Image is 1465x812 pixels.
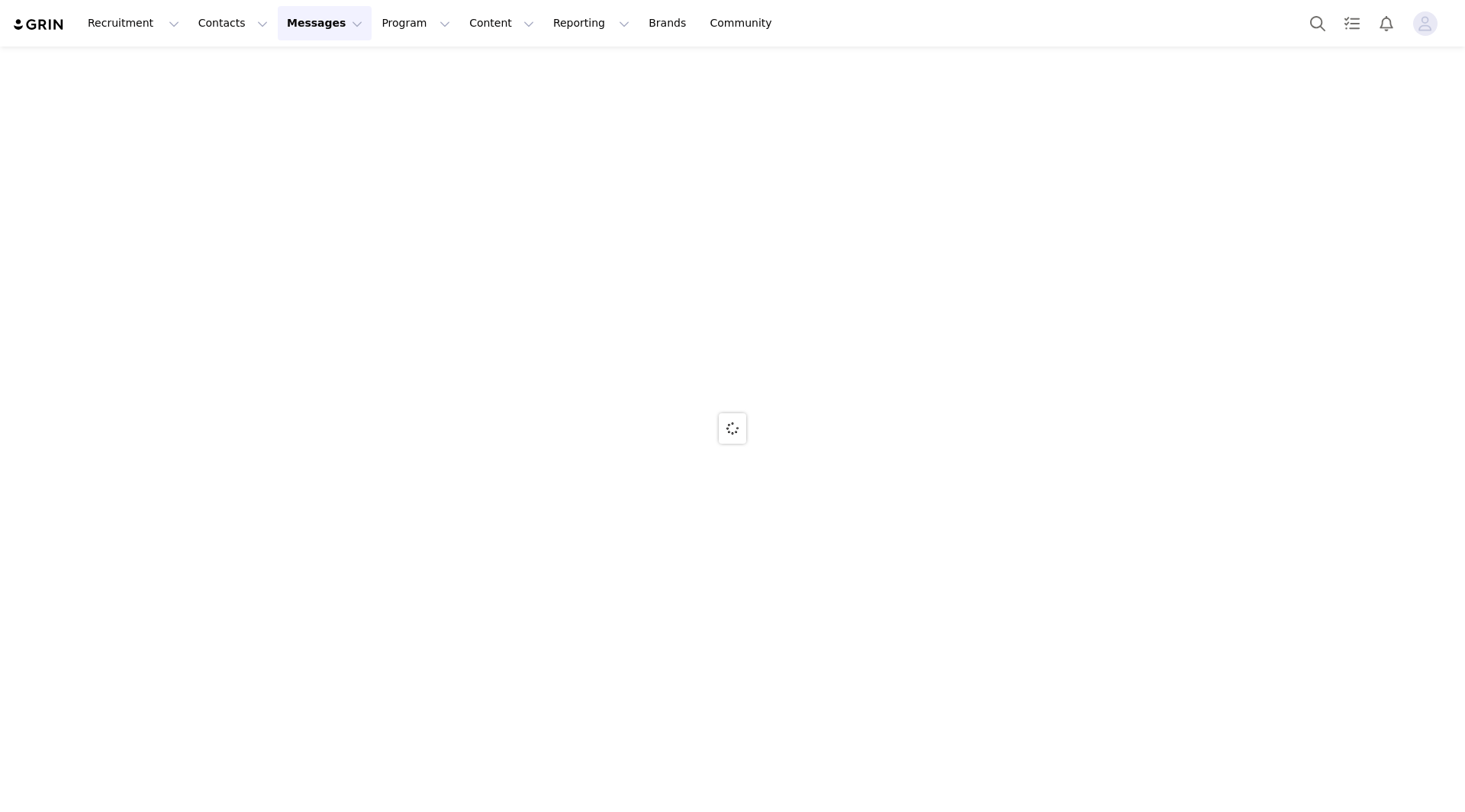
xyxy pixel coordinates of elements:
a: Brands [639,6,700,40]
button: Recruitment [79,6,188,40]
button: Program [372,6,459,40]
button: Reporting [544,6,639,40]
button: Contacts [189,6,277,40]
button: Notifications [1370,6,1403,40]
button: Messages [278,6,372,40]
a: Tasks [1335,6,1369,40]
button: Profile [1404,11,1453,36]
a: Community [701,6,788,40]
img: grin logo [12,18,66,32]
button: Content [460,6,543,40]
button: Search [1301,6,1335,40]
div: avatar [1418,11,1432,36]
